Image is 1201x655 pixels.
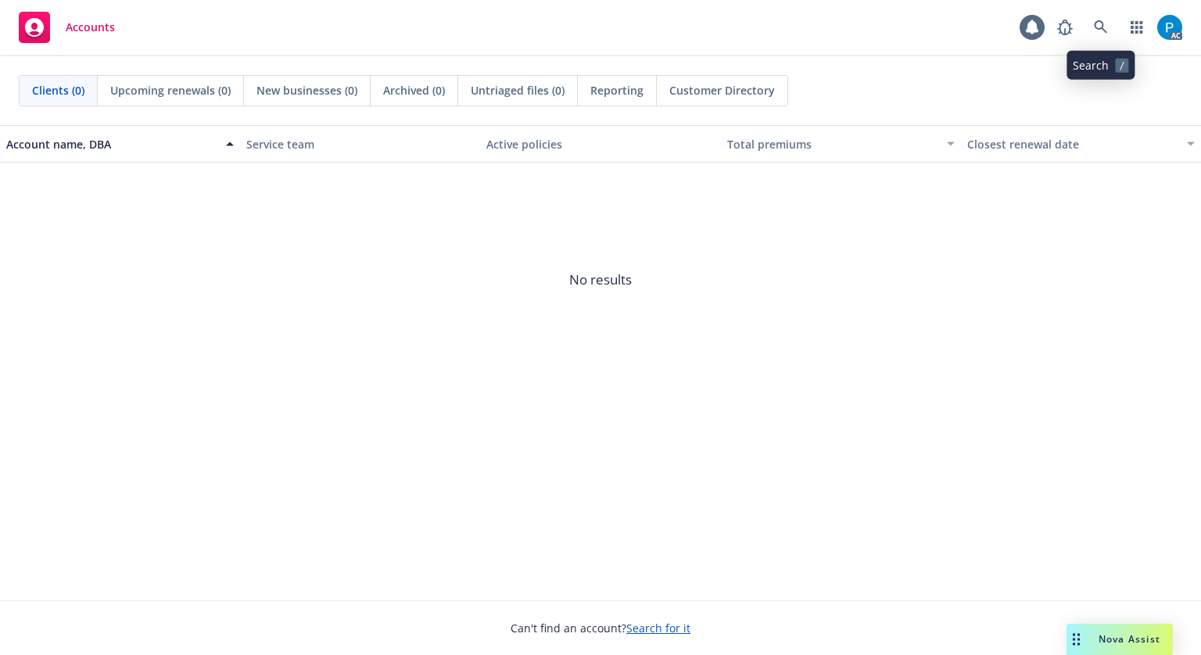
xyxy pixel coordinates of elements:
[1067,624,1173,655] button: Nova Assist
[383,82,445,98] span: Archived (0)
[626,621,690,635] a: Search for it
[1157,15,1182,40] img: photo
[961,125,1201,163] button: Closest renewal date
[480,125,720,163] button: Active policies
[590,82,644,98] span: Reporting
[256,82,357,98] span: New businesses (0)
[471,82,565,98] span: Untriaged files (0)
[669,82,775,98] span: Customer Directory
[32,82,84,98] span: Clients (0)
[1085,12,1117,43] a: Search
[246,136,474,152] div: Service team
[1067,624,1086,655] div: Drag to move
[721,125,961,163] button: Total premiums
[1121,12,1153,43] a: Switch app
[66,21,115,34] span: Accounts
[1099,632,1160,646] span: Nova Assist
[110,82,231,98] span: Upcoming renewals (0)
[727,136,937,152] div: Total premiums
[13,5,121,49] a: Accounts
[967,136,1178,152] div: Closest renewal date
[511,620,690,636] span: Can't find an account?
[1049,12,1081,43] a: Report a Bug
[240,125,480,163] button: Service team
[486,136,714,152] div: Active policies
[6,136,217,152] div: Account name, DBA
